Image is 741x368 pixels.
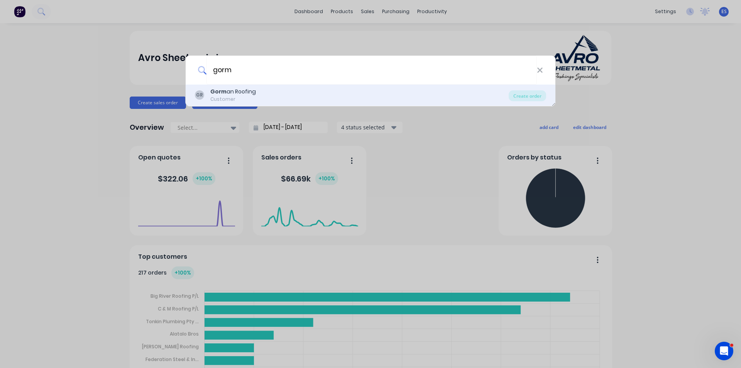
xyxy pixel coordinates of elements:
[509,90,546,101] div: Create order
[195,90,204,100] div: GR
[715,342,733,360] iframe: Intercom live chat
[206,56,537,85] input: Enter a customer name to create a new order...
[210,96,256,103] div: Customer
[210,88,256,96] div: an Roofing
[210,88,227,95] b: Gorm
